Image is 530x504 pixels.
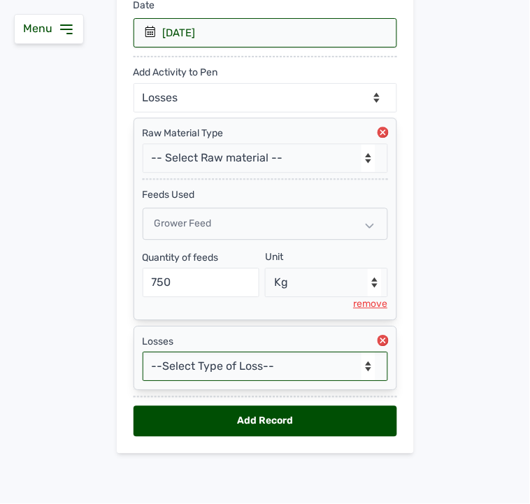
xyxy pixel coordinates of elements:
[23,22,75,35] a: Menu
[354,298,388,312] div: remove
[143,127,388,141] div: Raw Material Type
[155,218,212,230] span: Grower Feed
[143,336,388,350] div: Losses
[265,251,283,265] div: Unit
[134,57,218,80] div: Add Activity to Pen
[163,26,196,40] div: [DATE]
[134,406,397,437] div: Add Record
[143,252,260,266] div: Quantity of feeds
[23,22,58,35] span: Menu
[143,180,388,203] div: feeds Used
